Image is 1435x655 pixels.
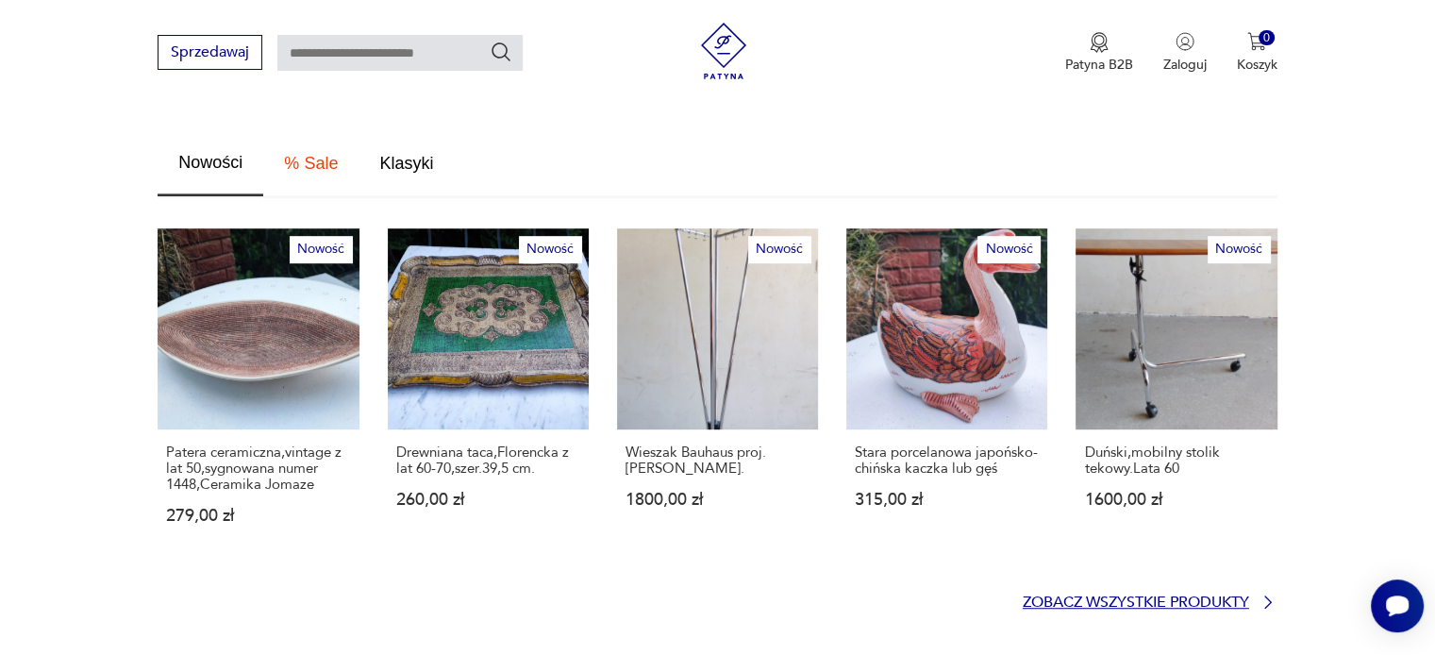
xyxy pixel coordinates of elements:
[855,445,1039,477] p: Stara porcelanowa japońsko-chińska kaczka lub gęś
[1084,445,1268,477] p: Duński,mobilny stolik tekowy.Lata 60
[178,154,242,171] span: Nowości
[855,492,1039,508] p: 315,00 zł
[695,23,752,79] img: Patyna - sklep z meblami i dekoracjami vintage
[1163,56,1207,74] p: Zaloguj
[1084,492,1268,508] p: 1600,00 zł
[1065,32,1133,74] a: Ikona medaluPatyna B2B
[1259,30,1275,46] div: 0
[1247,32,1266,51] img: Ikona koszyka
[1076,228,1276,561] a: NowośćDuński,mobilny stolik tekowy.Lata 60Duński,mobilny stolik tekowy.Lata 601600,00 zł
[1237,56,1277,74] p: Koszyk
[388,228,589,561] a: NowośćDrewniana taca,Florencka z lat 60-70,szer.39,5 cm.Drewniana taca,Florencka z lat 60-70,szer...
[396,445,580,477] p: Drewniana taca,Florencka z lat 60-70,szer.39,5 cm.
[846,228,1047,561] a: NowośćStara porcelanowa japońsko-chińska kaczka lub gęśStara porcelanowa japońsko-chińska kaczka ...
[490,41,512,63] button: Szukaj
[1065,56,1133,74] p: Patyna B2B
[1023,593,1277,612] a: Zobacz wszystkie produkty
[1090,32,1109,53] img: Ikona medalu
[626,445,809,477] p: Wieszak Bauhaus proj.[PERSON_NAME].
[158,35,262,70] button: Sprzedawaj
[617,228,818,561] a: NowośćWieszak Bauhaus proj.Willy Van der Meeren.Wieszak Bauhaus proj.[PERSON_NAME].1800,00 zł
[1237,32,1277,74] button: 0Koszyk
[1023,596,1249,609] p: Zobacz wszystkie produkty
[284,155,338,172] span: % Sale
[158,47,262,60] a: Sprzedawaj
[166,445,350,493] p: Patera ceramiczna,vintage z lat 50,sygnowana numer 1448,Ceramika Jomaze
[396,492,580,508] p: 260,00 zł
[1176,32,1194,51] img: Ikonka użytkownika
[379,155,433,172] span: Klasyki
[166,508,350,524] p: 279,00 zł
[158,228,359,561] a: NowośćPatera ceramiczna,vintage z lat 50,sygnowana numer 1448,Ceramika JomazePatera ceramiczna,vi...
[1163,32,1207,74] button: Zaloguj
[1065,32,1133,74] button: Patyna B2B
[626,492,809,508] p: 1800,00 zł
[1371,579,1424,632] iframe: Smartsupp widget button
